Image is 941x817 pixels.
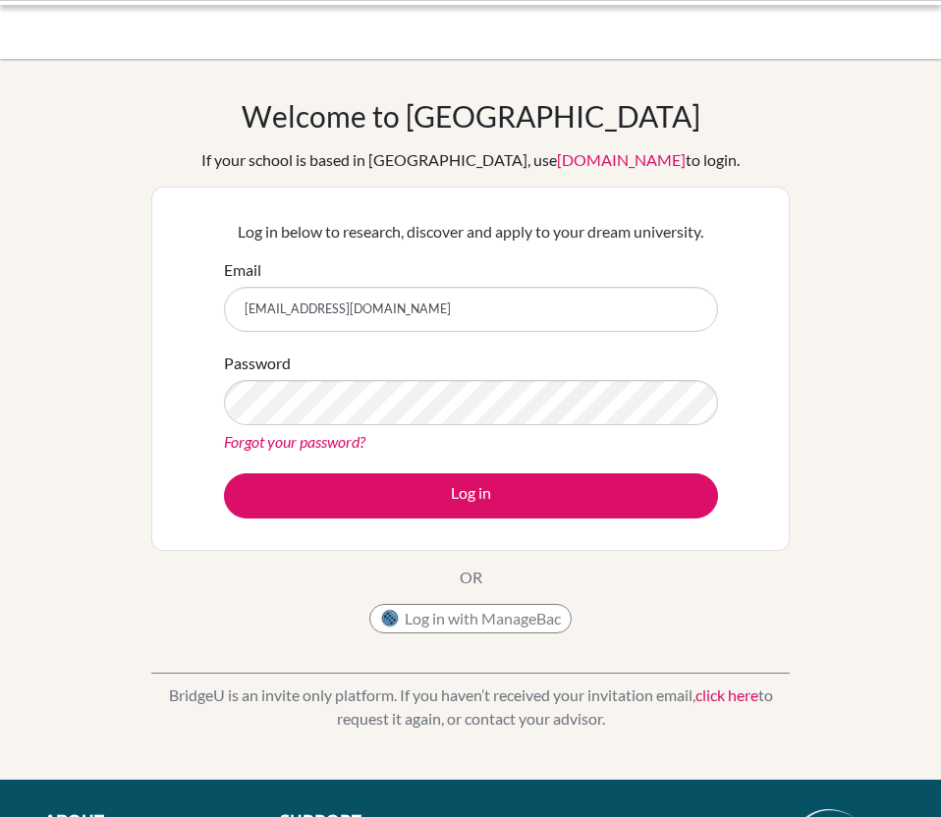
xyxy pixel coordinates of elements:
[224,220,718,244] p: Log in below to research, discover and apply to your dream university.
[224,258,261,282] label: Email
[151,683,790,731] p: BridgeU is an invite only platform. If you haven’t received your invitation email, to request it ...
[224,432,365,451] a: Forgot your password?
[242,98,700,134] h1: Welcome to [GEOGRAPHIC_DATA]
[557,150,686,169] a: [DOMAIN_NAME]
[224,473,718,518] button: Log in
[201,148,740,172] div: If your school is based in [GEOGRAPHIC_DATA], use to login.
[224,352,291,375] label: Password
[460,566,482,589] p: OR
[695,685,758,704] a: click here
[369,604,572,633] button: Log in with ManageBac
